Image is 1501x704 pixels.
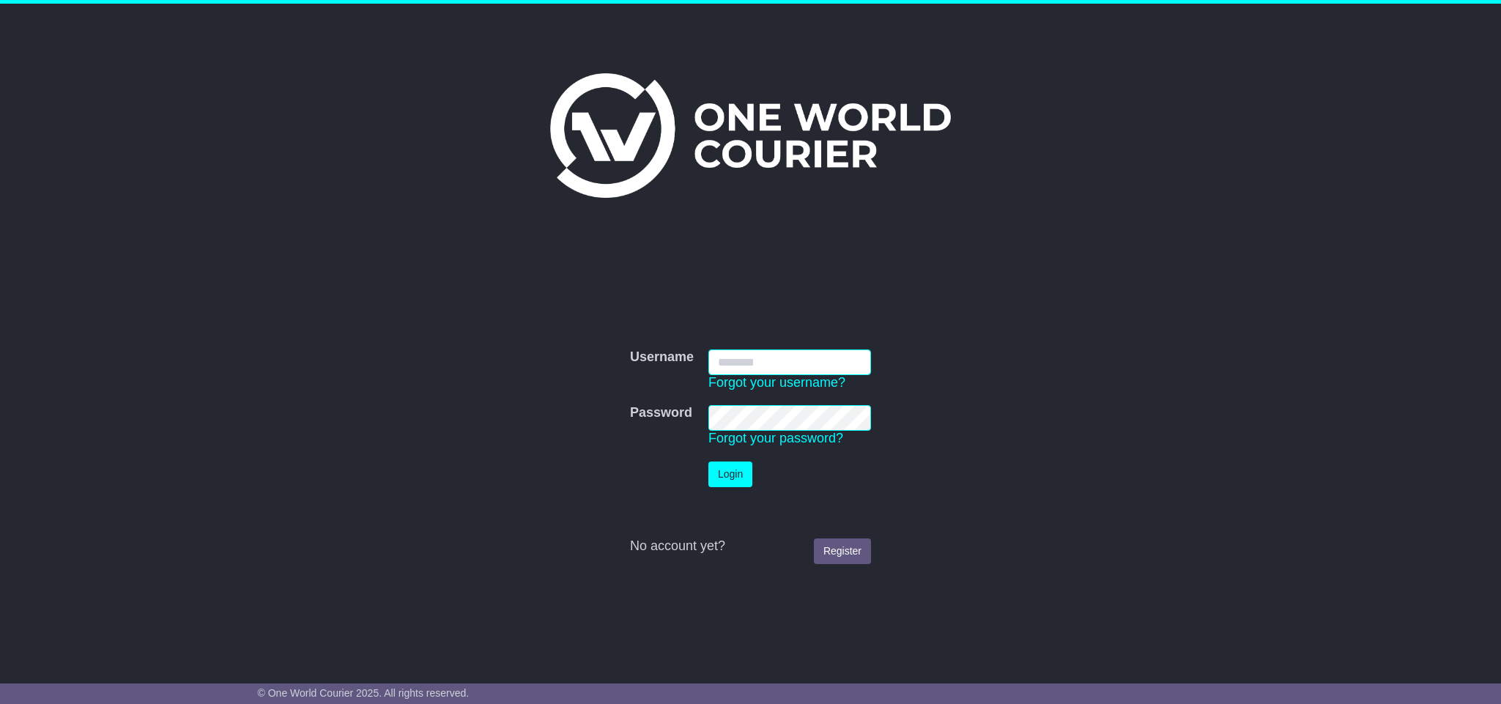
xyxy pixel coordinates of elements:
img: One World [550,73,950,198]
a: Forgot your username? [708,375,845,390]
label: Username [630,349,694,366]
a: Register [814,538,871,564]
div: No account yet? [630,538,871,555]
a: Forgot your password? [708,431,843,445]
label: Password [630,405,692,421]
span: © One World Courier 2025. All rights reserved. [258,687,470,699]
button: Login [708,462,752,487]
